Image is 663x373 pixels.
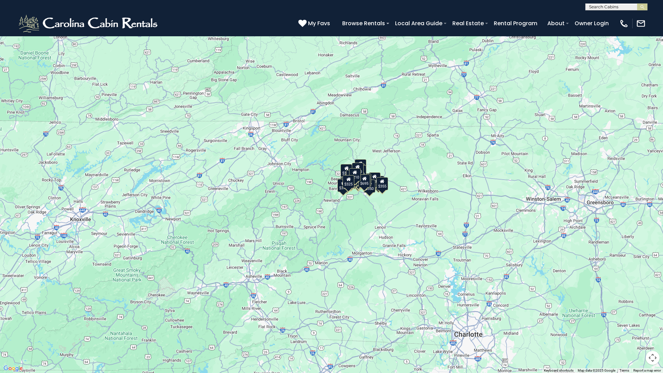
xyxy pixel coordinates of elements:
a: My Favs [298,19,332,28]
a: Local Area Guide [392,17,446,29]
a: About [544,17,568,29]
span: My Favs [308,19,330,28]
a: Rental Program [490,17,541,29]
img: mail-regular-white.png [636,19,646,28]
a: Real Estate [449,17,487,29]
img: phone-regular-white.png [619,19,629,28]
img: White-1-2.png [17,13,161,34]
a: Browse Rentals [339,17,388,29]
a: Owner Login [571,17,612,29]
